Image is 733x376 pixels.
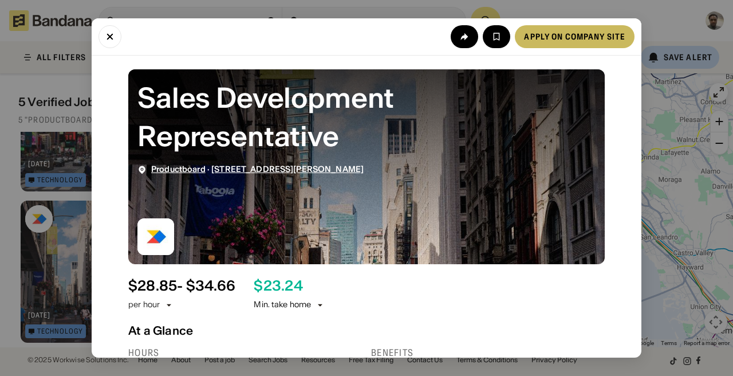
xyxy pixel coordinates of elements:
[137,218,174,255] img: Productboard logo
[128,347,362,359] div: Hours
[524,33,625,41] div: Apply on company site
[211,164,364,174] span: [STREET_ADDRESS][PERSON_NAME]
[151,164,364,174] div: ·
[98,25,121,48] button: Close
[254,278,302,295] div: $ 23.24
[137,79,596,155] div: Sales Development Representative
[128,299,160,311] div: per hour
[254,299,325,311] div: Min. take home
[128,278,235,295] div: $ 28.85 - $34.66
[128,324,605,338] div: At a Glance
[371,347,605,359] div: Benefits
[151,164,206,174] span: Productboard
